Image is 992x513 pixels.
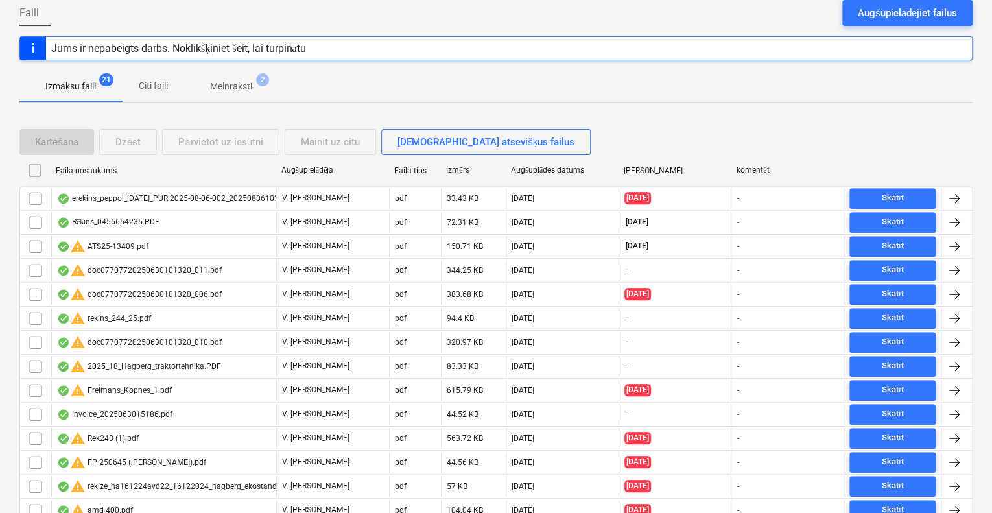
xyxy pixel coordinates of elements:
[19,5,39,21] span: Faili
[882,287,904,302] div: Skatīt
[512,314,534,323] div: [DATE]
[882,191,904,206] div: Skatīt
[51,42,306,54] div: Jums ir nepabeigts darbs. Noklikšķiniet šeit, lai turpinātu
[882,239,904,254] div: Skatīt
[737,458,738,467] div: -
[57,431,139,446] div: Rek243 (1).pdf
[70,431,86,446] span: warning
[447,458,478,467] div: 44.56 KB
[624,217,650,228] span: [DATE]
[395,314,407,323] div: pdf
[882,383,904,398] div: Skatīt
[57,383,172,398] div: Freimans_Kopnes_1.pdf
[70,335,86,350] span: warning
[849,428,936,449] button: Skatīt
[849,452,936,473] button: Skatīt
[57,313,70,324] div: OCR pabeigts
[56,166,271,175] div: Faila nosaukums
[447,218,478,227] div: 72.31 KB
[57,265,70,276] div: OCR pabeigts
[849,332,936,353] button: Skatīt
[447,338,483,347] div: 320.97 KB
[882,263,904,278] div: Skatīt
[511,165,613,175] div: Augšuplādes datums
[512,290,534,299] div: [DATE]
[282,241,349,252] p: V. [PERSON_NAME]
[57,241,70,252] div: OCR pabeigts
[282,433,349,444] p: V. [PERSON_NAME]
[447,290,483,299] div: 383.68 KB
[45,80,96,93] p: Izmaksu faili
[512,242,534,251] div: [DATE]
[737,218,738,227] div: -
[882,479,904,494] div: Skatīt
[447,362,478,371] div: 83.33 KB
[282,265,349,276] p: V. [PERSON_NAME]
[99,73,113,86] span: 21
[882,455,904,470] div: Skatīt
[512,338,534,347] div: [DATE]
[395,194,407,203] div: pdf
[737,165,839,175] div: komentēt
[282,457,349,468] p: V. [PERSON_NAME]
[446,165,501,175] div: Izmērs
[395,362,407,371] div: pdf
[447,482,467,491] div: 57 KB
[395,338,407,347] div: pdf
[447,434,483,443] div: 563.72 KB
[447,314,474,323] div: 94.4 KB
[737,482,738,491] div: -
[882,215,904,230] div: Skatīt
[624,432,651,444] span: [DATE]
[512,266,534,275] div: [DATE]
[737,338,738,347] div: -
[849,308,936,329] button: Skatīt
[447,386,483,395] div: 615.79 KB
[849,212,936,233] button: Skatīt
[624,241,650,252] span: [DATE]
[57,481,70,492] div: OCR pabeigts
[256,73,269,86] span: 2
[70,455,86,470] span: warning
[512,194,534,203] div: [DATE]
[70,239,86,254] span: warning
[394,166,436,175] div: Faila tips
[70,311,86,326] span: warning
[137,79,169,93] p: Citi faili
[57,335,222,350] div: doc07707720250630101320_010.pdf
[395,482,407,491] div: pdf
[849,188,936,209] button: Skatīt
[57,217,159,228] div: Rēķins_0456654235.PDF
[57,193,320,204] div: erekins_peppol_[DATE]_PUR 2025-08-06-002_20250806103347937.pdf
[70,479,86,494] span: warning
[282,313,349,324] p: V. [PERSON_NAME]
[57,455,206,470] div: FP 250645 ([PERSON_NAME]).pdf
[624,409,630,420] span: -
[395,266,407,275] div: pdf
[282,409,349,420] p: V. [PERSON_NAME]
[849,404,936,425] button: Skatīt
[397,134,574,150] div: [DEMOGRAPHIC_DATA] atsevišķus failus
[882,431,904,446] div: Skatīt
[512,458,534,467] div: [DATE]
[447,410,478,419] div: 44.52 KB
[70,287,86,302] span: warning
[624,265,630,276] span: -
[282,217,349,228] p: V. [PERSON_NAME]
[57,287,222,302] div: doc07707720250630101320_006.pdf
[737,194,738,203] div: -
[282,337,349,348] p: V. [PERSON_NAME]
[858,5,957,21] div: Augšupielādējiet failus
[57,433,70,444] div: OCR pabeigts
[282,193,349,204] p: V. [PERSON_NAME]
[849,236,936,257] button: Skatīt
[70,383,86,398] span: warning
[512,434,534,443] div: [DATE]
[882,407,904,422] div: Skatīt
[395,434,407,443] div: pdf
[57,193,70,204] div: OCR pabeigts
[624,288,651,300] span: [DATE]
[624,313,630,324] span: -
[849,380,936,401] button: Skatīt
[882,335,904,350] div: Skatīt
